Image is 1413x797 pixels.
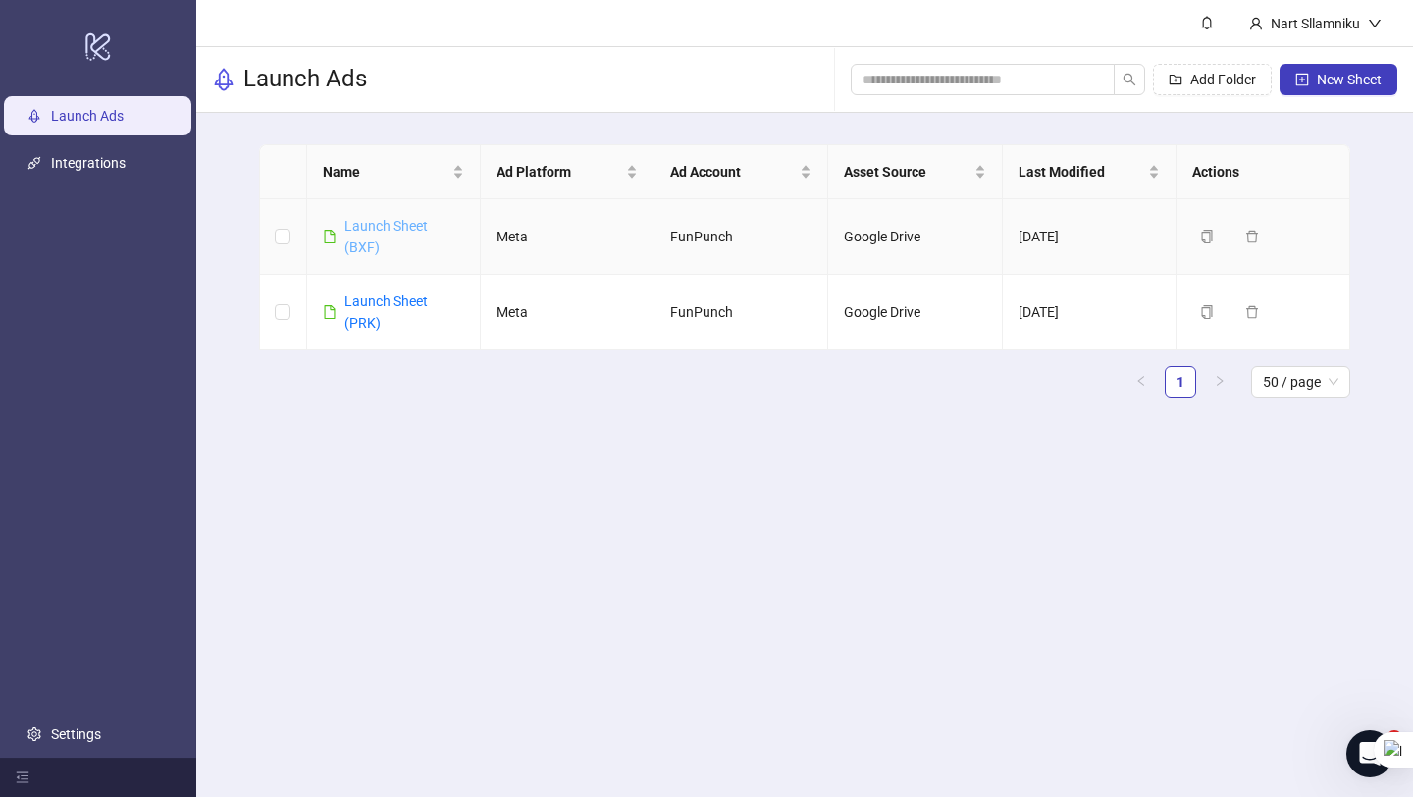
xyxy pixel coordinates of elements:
[1200,230,1214,243] span: copy
[828,199,1002,275] td: Google Drive
[481,275,654,350] td: Meta
[1003,275,1177,350] td: [DATE]
[1204,366,1235,398] li: Next Page
[497,161,622,183] span: Ad Platform
[1346,730,1393,777] iframe: Intercom live chat
[844,161,969,183] span: Asset Source
[1200,305,1214,319] span: copy
[1019,161,1144,183] span: Last Modified
[481,145,654,199] th: Ad Platform
[323,305,337,319] span: file
[828,275,1002,350] td: Google Drive
[828,145,1002,199] th: Asset Source
[212,68,235,91] span: rocket
[654,199,828,275] td: FunPunch
[1245,230,1259,243] span: delete
[323,161,448,183] span: Name
[307,145,481,199] th: Name
[1249,17,1263,30] span: user
[654,145,828,199] th: Ad Account
[1280,64,1397,95] button: New Sheet
[344,293,428,331] a: Launch Sheet (PRK)
[1125,366,1157,398] button: left
[1135,375,1147,387] span: left
[1295,73,1309,86] span: plus-square
[1251,366,1350,398] div: Page Size
[1123,73,1136,86] span: search
[1177,145,1350,199] th: Actions
[323,230,337,243] span: file
[670,161,796,183] span: Ad Account
[1200,16,1214,29] span: bell
[1169,73,1182,86] span: folder-add
[654,275,828,350] td: FunPunch
[1263,13,1368,34] div: Nart Sllamniku
[1166,367,1195,397] a: 1
[1387,730,1402,746] span: 3
[1003,199,1177,275] td: [DATE]
[1190,72,1256,87] span: Add Folder
[1153,64,1272,95] button: Add Folder
[243,64,367,95] h3: Launch Ads
[481,199,654,275] td: Meta
[1125,366,1157,398] li: Previous Page
[1204,366,1235,398] button: right
[51,108,124,124] a: Launch Ads
[1368,17,1382,30] span: down
[1003,145,1177,199] th: Last Modified
[344,218,428,255] a: Launch Sheet (BXF)
[51,726,101,742] a: Settings
[1245,305,1259,319] span: delete
[1263,367,1338,397] span: 50 / page
[51,155,126,171] a: Integrations
[1317,72,1382,87] span: New Sheet
[16,770,29,784] span: menu-fold
[1214,375,1226,387] span: right
[1165,366,1196,398] li: 1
